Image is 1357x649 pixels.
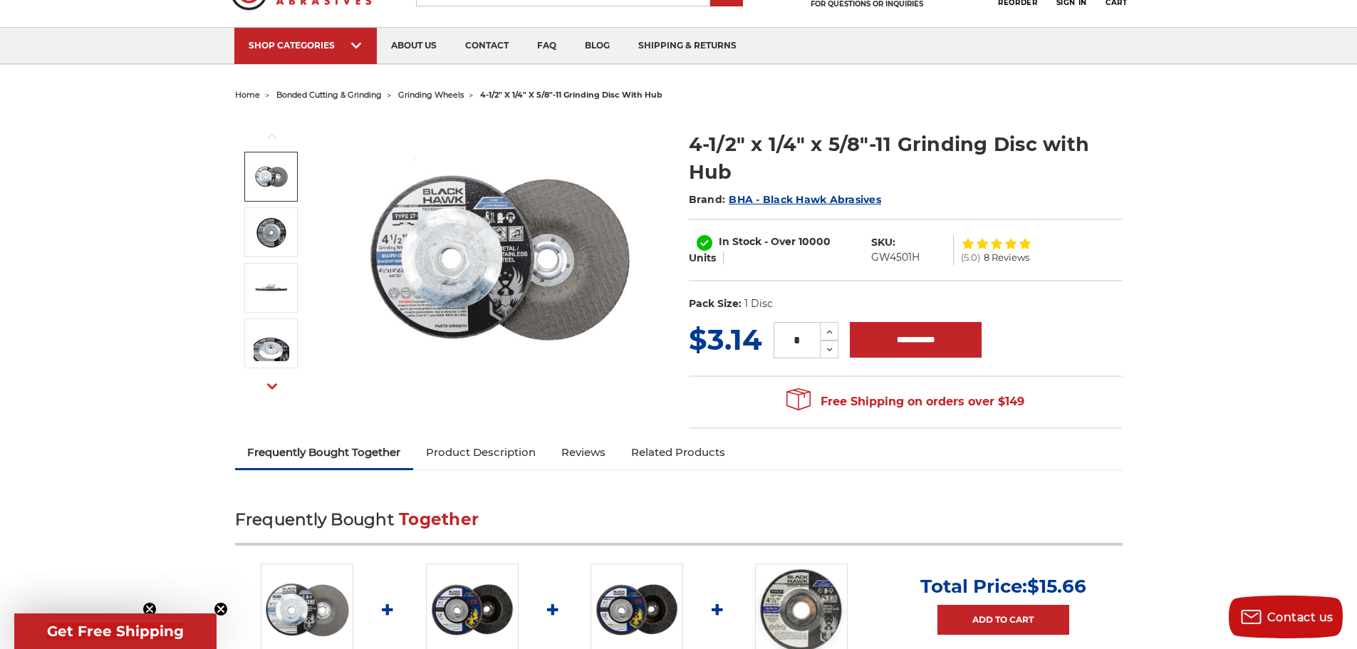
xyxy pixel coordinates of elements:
a: Frequently Bought Together [235,437,414,468]
a: about us [377,28,451,64]
a: shipping & returns [624,28,751,64]
dd: GW4501H [871,250,920,265]
span: $3.14 [689,322,762,357]
button: Close teaser [214,602,228,616]
p: Total Price: [920,575,1086,598]
span: 8 Reviews [984,253,1029,262]
a: grinding wheels [398,90,464,100]
button: Close teaser [142,602,157,616]
span: Brand: [689,193,726,206]
span: 10000 [799,235,831,248]
button: Previous [255,121,289,152]
a: bonded cutting & grinding [276,90,382,100]
a: Reviews [548,437,618,468]
a: faq [523,28,571,64]
dd: 1 Disc [744,296,773,311]
img: 1/4 inch thick hubbed grinding wheel [254,270,289,306]
span: In Stock [719,235,761,248]
a: contact [451,28,523,64]
button: Contact us [1229,596,1343,638]
a: blog [571,28,624,64]
span: Free Shipping on orders over $149 [786,388,1024,416]
span: Together [399,509,479,529]
div: SHOP CATEGORIES [249,40,363,51]
span: (5.0) [961,253,980,262]
button: Next [255,371,289,402]
img: BHA 4.5 Inch Grinding Wheel with 5/8 inch hub [357,115,642,400]
img: BHA 4.5 Inch Grinding Wheel with 5/8 inch hub [254,159,289,194]
span: $15.66 [1027,575,1086,598]
span: Frequently Bought [235,509,394,529]
span: 4-1/2" x 1/4" x 5/8"-11 grinding disc with hub [480,90,662,100]
span: Contact us [1267,611,1333,624]
a: Add to Cart [937,605,1069,635]
a: Product Description [413,437,548,468]
span: Units [689,251,716,264]
div: Get Free ShippingClose teaser [14,613,217,649]
h1: 4-1/2" x 1/4" x 5/8"-11 Grinding Disc with Hub [689,130,1123,186]
img: 4-1/2" x 1/4" x 5/8"-11 Grinding Disc with Hub [254,214,289,250]
span: - Over [764,235,796,248]
dt: SKU: [871,235,895,250]
a: BHA - Black Hawk Abrasives [729,193,881,206]
dt: Pack Size: [689,296,742,311]
a: Related Products [618,437,738,468]
span: Get Free Shipping [47,623,184,640]
a: home [235,90,260,100]
img: 4-1/2 inch hub grinding discs [254,326,289,361]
